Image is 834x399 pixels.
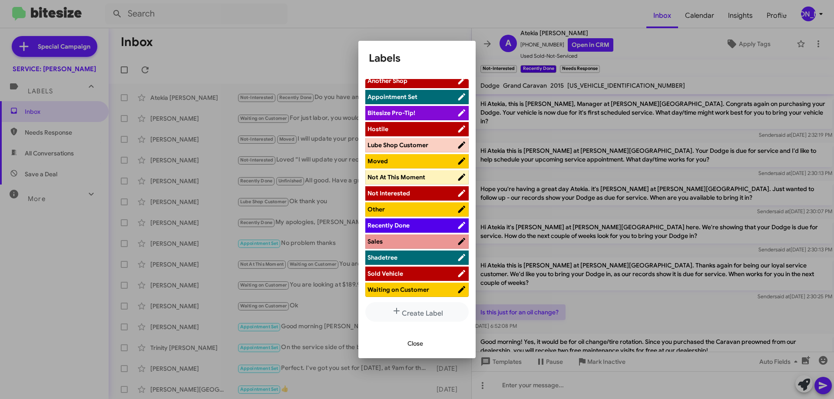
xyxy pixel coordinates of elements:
[367,77,407,85] span: Another Shop
[400,336,430,351] button: Close
[367,254,397,261] span: Shadetree
[367,141,428,149] span: Lube Shop Customer
[367,270,403,277] span: Sold Vehicle
[367,125,388,133] span: Hostile
[367,205,385,213] span: Other
[367,93,417,101] span: Appointment Set
[407,336,423,351] span: Close
[365,302,469,322] button: Create Label
[369,51,465,65] h1: Labels
[367,189,410,197] span: Not Interested
[367,286,429,293] span: Waiting on Customer
[367,173,425,181] span: Not At This Moment
[367,109,415,117] span: Bitesize Pro-Tip!
[367,157,388,165] span: Moved
[367,221,410,229] span: Recently Done
[367,237,383,245] span: Sales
